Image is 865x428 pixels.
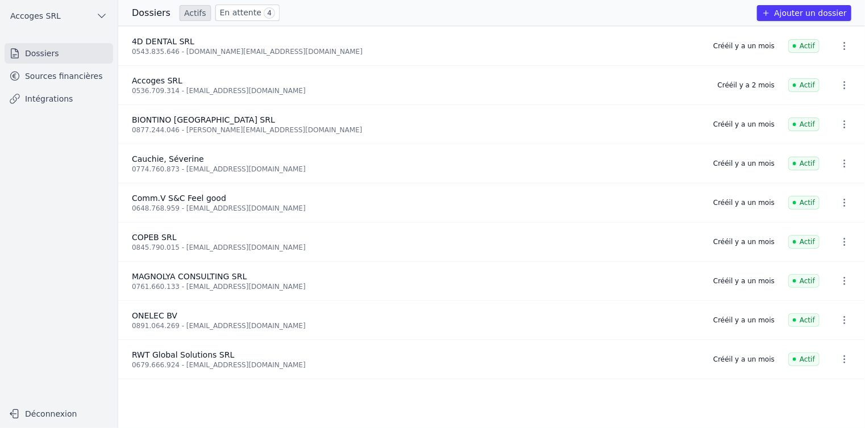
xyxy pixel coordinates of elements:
span: Actif [788,235,820,249]
div: 0845.790.015 - [EMAIL_ADDRESS][DOMAIN_NAME] [132,243,700,252]
a: En attente 4 [215,5,280,21]
a: Actifs [180,5,211,21]
span: Accoges SRL [132,76,182,85]
button: Déconnexion [5,405,113,423]
div: 0679.666.924 - [EMAIL_ADDRESS][DOMAIN_NAME] [132,360,700,370]
span: ONELEC BV [132,311,177,320]
span: Actif [788,118,820,131]
div: Créé il y a un mois [713,276,775,286]
span: Cauchie, Séverine [132,154,204,163]
button: Accoges SRL [5,7,113,25]
span: MAGNOLYA CONSULTING SRL [132,272,247,281]
span: 4D DENTAL SRL [132,37,194,46]
span: Actif [788,78,820,92]
span: Actif [788,274,820,288]
h3: Dossiers [132,6,170,20]
span: Actif [788,157,820,170]
button: Ajouter un dossier [757,5,851,21]
div: Créé il y a un mois [713,120,775,129]
div: Créé il y a 2 mois [718,81,775,90]
span: COPEB SRL [132,233,177,242]
a: Sources financières [5,66,113,86]
div: Créé il y a un mois [713,41,775,51]
span: Actif [788,39,820,53]
span: Comm.V S&C Feel good [132,194,226,203]
div: 0877.244.046 - [PERSON_NAME][EMAIL_ADDRESS][DOMAIN_NAME] [132,125,700,135]
div: 0761.660.133 - [EMAIL_ADDRESS][DOMAIN_NAME] [132,282,700,291]
span: Actif [788,353,820,366]
span: Actif [788,313,820,327]
a: Intégrations [5,89,113,109]
span: RWT Global Solutions SRL [132,350,234,359]
div: Créé il y a un mois [713,237,775,246]
a: Dossiers [5,43,113,64]
div: 0774.760.873 - [EMAIL_ADDRESS][DOMAIN_NAME] [132,165,700,174]
div: 0891.064.269 - [EMAIL_ADDRESS][DOMAIN_NAME] [132,321,700,330]
div: Créé il y a un mois [713,198,775,207]
div: 0543.835.646 - [DOMAIN_NAME][EMAIL_ADDRESS][DOMAIN_NAME] [132,47,700,56]
div: Créé il y a un mois [713,355,775,364]
div: 0648.768.959 - [EMAIL_ADDRESS][DOMAIN_NAME] [132,204,700,213]
span: Accoges SRL [10,10,61,22]
div: Créé il y a un mois [713,316,775,325]
span: 4 [264,7,275,19]
div: Créé il y a un mois [713,159,775,168]
span: Actif [788,196,820,209]
div: 0536.709.314 - [EMAIL_ADDRESS][DOMAIN_NAME] [132,86,704,95]
span: BIONTINO [GEOGRAPHIC_DATA] SRL [132,115,275,124]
